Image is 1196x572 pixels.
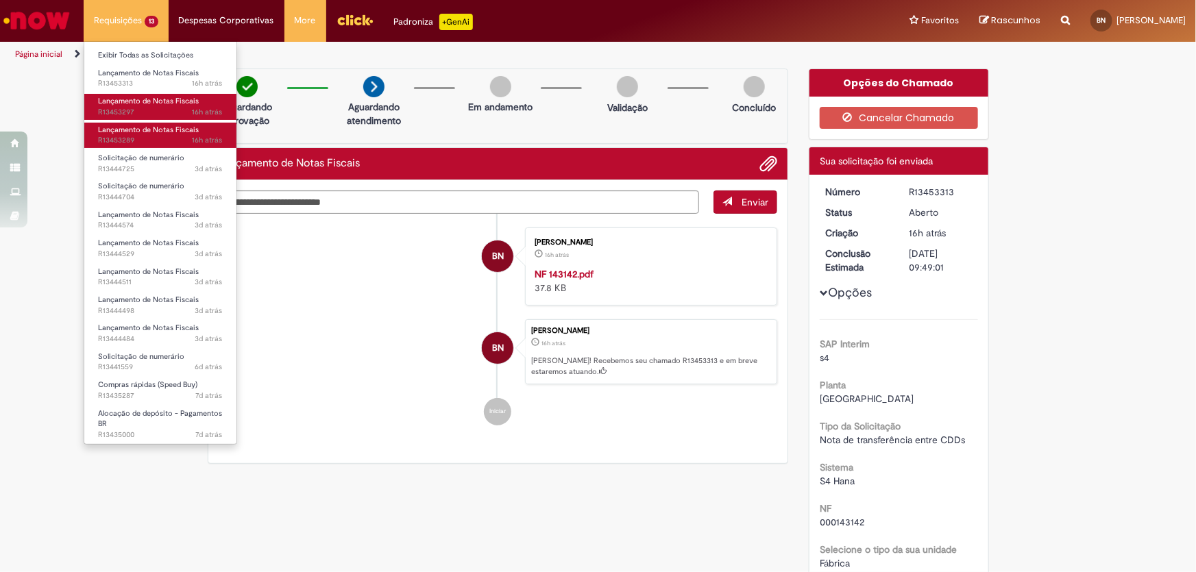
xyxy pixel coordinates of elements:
[195,334,223,344] time: 25/08/2025 14:15:18
[742,196,768,208] span: Enviar
[98,323,199,333] span: Lançamento de Notas Fiscais
[98,220,223,231] span: R13444574
[98,408,222,430] span: Alocação de depósito - Pagamentos BR
[490,76,511,97] img: img-circle-grey.png
[84,94,236,119] a: Aberto R13453297 : Lançamento de Notas Fiscais
[196,390,223,401] time: 21/08/2025 10:18:29
[820,475,855,487] span: S4 Hana
[439,14,473,30] p: +GenAi
[195,277,223,287] time: 25/08/2025 14:19:18
[820,461,853,473] b: Sistema
[809,69,988,97] div: Opções do Chamado
[193,135,223,145] time: 27/08/2025 15:44:22
[193,107,223,117] span: 16h atrás
[713,190,777,214] button: Enviar
[910,206,973,219] div: Aberto
[98,351,184,362] span: Solicitação de numerário
[820,155,933,167] span: Sua solicitação foi enviada
[195,306,223,316] span: 3d atrás
[815,185,899,199] dt: Número
[394,14,473,30] div: Padroniza
[98,334,223,345] span: R13444484
[195,249,223,259] time: 25/08/2025 14:21:20
[98,153,184,163] span: Solicitação de numerário
[214,100,280,127] p: Aguardando Aprovação
[98,249,223,260] span: R13444529
[236,76,258,97] img: check-circle-green.png
[979,14,1040,27] a: Rascunhos
[84,151,236,176] a: Aberto R13444725 : Solicitação de numerário
[84,123,236,148] a: Aberto R13453289 : Lançamento de Notas Fiscais
[98,107,223,118] span: R13453297
[195,164,223,174] span: 3d atrás
[219,158,361,170] h2: Lançamento de Notas Fiscais Histórico de tíquete
[84,377,236,403] a: Aberto R13435287 : Compras rápidas (Speed Buy)
[1097,16,1106,25] span: BN
[617,76,638,97] img: img-circle-grey.png
[193,78,223,88] span: 16h atrás
[219,214,778,440] ul: Histórico de tíquete
[921,14,959,27] span: Favoritos
[815,226,899,240] dt: Criação
[195,306,223,316] time: 25/08/2025 14:17:05
[820,379,846,391] b: Planta
[195,334,223,344] span: 3d atrás
[535,238,763,247] div: [PERSON_NAME]
[84,264,236,290] a: Aberto R13444511 : Lançamento de Notas Fiscais
[195,192,223,202] time: 25/08/2025 14:44:25
[84,406,236,436] a: Aberto R13435000 : Alocação de depósito - Pagamentos BR
[910,247,973,274] div: [DATE] 09:49:01
[196,430,223,440] span: 7d atrás
[84,293,236,318] a: Aberto R13444498 : Lançamento de Notas Fiscais
[98,210,199,220] span: Lançamento de Notas Fiscais
[195,192,223,202] span: 3d atrás
[820,107,978,129] button: Cancelar Chamado
[545,251,569,259] span: 16h atrás
[820,557,850,569] span: Fábrica
[98,430,223,440] span: R13435000
[195,362,223,372] time: 23/08/2025 07:15:40
[820,420,901,432] b: Tipo da Solicitação
[219,319,778,385] li: Beatriz Batista Da Cunha Neres
[815,247,899,274] dt: Conclusão Estimada
[195,277,223,287] span: 3d atrás
[815,206,899,219] dt: Status
[98,277,223,288] span: R13444511
[535,268,594,280] a: NF 143142.pdf
[98,295,199,305] span: Lançamento de Notas Fiscais
[1116,14,1186,26] span: [PERSON_NAME]
[219,190,700,214] textarea: Digite sua mensagem aqui...
[363,76,385,97] img: arrow-next.png
[98,380,197,390] span: Compras rápidas (Speed Buy)
[195,220,223,230] time: 25/08/2025 14:28:27
[84,321,236,346] a: Aberto R13444484 : Lançamento de Notas Fiscais
[98,78,223,89] span: R13453313
[98,306,223,316] span: R13444498
[15,49,62,60] a: Página inicial
[193,107,223,117] time: 27/08/2025 15:45:35
[195,220,223,230] span: 3d atrás
[482,240,513,272] div: Beatriz Batista Da Cunha Neres
[337,10,374,30] img: click_logo_yellow_360x200.png
[759,155,777,173] button: Adicionar anexos
[1,7,72,34] img: ServiceNow
[820,338,870,350] b: SAP Interim
[84,48,236,63] a: Exibir Todas as Solicitações
[84,179,236,204] a: Aberto R13444704 : Solicitação de numerário
[98,164,223,175] span: R13444725
[910,227,947,239] time: 27/08/2025 15:48:56
[84,208,236,233] a: Aberto R13444574 : Lançamento de Notas Fiscais
[295,14,316,27] span: More
[98,181,184,191] span: Solicitação de numerário
[341,100,407,127] p: Aguardando atendimento
[820,516,864,528] span: 000143142
[84,66,236,91] a: Aberto R13453313 : Lançamento de Notas Fiscais
[84,349,236,375] a: Aberto R13441559 : Solicitação de numerário
[541,339,565,347] span: 16h atrás
[482,332,513,364] div: Beatriz Batista Da Cunha Neres
[820,502,831,514] b: NF
[98,96,199,106] span: Lançamento de Notas Fiscais
[492,240,504,273] span: BN
[179,14,274,27] span: Despesas Corporativas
